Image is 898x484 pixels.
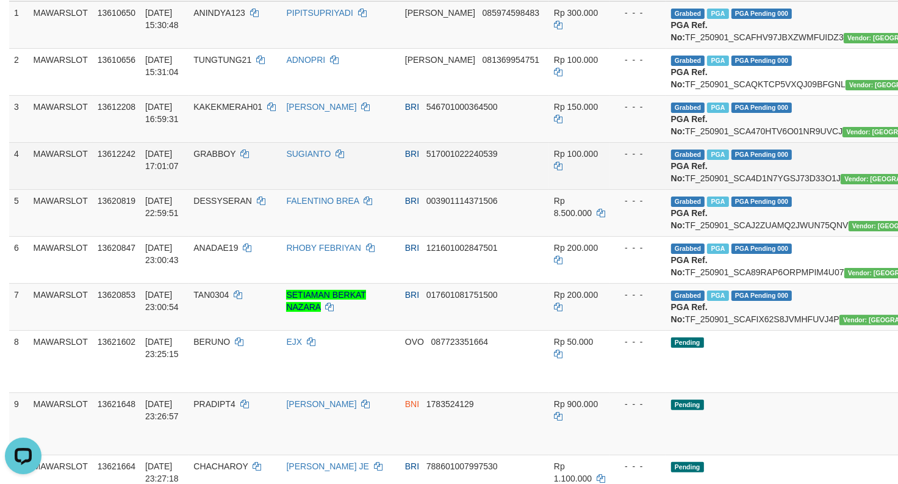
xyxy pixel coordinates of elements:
a: [PERSON_NAME] [286,102,356,112]
span: Marked by bggmhdangga [707,291,728,301]
td: MAWARSLOT [29,95,93,142]
td: 6 [9,236,29,283]
span: BRI [405,149,419,159]
td: 8 [9,330,29,392]
a: FALENTINO BREA [286,196,359,206]
span: 13610656 [98,55,135,65]
span: 13621648 [98,399,135,409]
td: MAWARSLOT [29,392,93,455]
span: BERUNO [193,337,230,347]
b: PGA Ref. No: [671,20,708,42]
div: - - - [615,195,661,207]
span: 13621602 [98,337,135,347]
span: Pending [671,462,704,472]
span: PGA Pending [731,9,792,19]
span: [PERSON_NAME] [405,55,475,65]
span: [DATE] 23:00:54 [145,290,179,312]
a: ADNOPRI [286,55,325,65]
span: Marked by bggarif [707,103,728,113]
span: BRI [405,102,419,112]
div: - - - [615,289,661,301]
span: Grabbed [671,244,705,254]
span: Rp 1.100.000 [554,461,592,483]
span: Copy 517001022240539 to clipboard [426,149,498,159]
span: [PERSON_NAME] [405,8,475,18]
span: 13621664 [98,461,135,471]
span: PGA Pending [731,244,792,254]
span: TAN0304 [193,290,229,300]
span: Pending [671,338,704,348]
td: 2 [9,48,29,95]
a: SETIAMAN BERKAT NAZARA [286,290,365,312]
span: Copy 788601007997530 to clipboard [426,461,498,471]
span: Copy 081369954751 to clipboard [483,55,539,65]
span: Rp 100.000 [554,55,598,65]
span: Rp 8.500.000 [554,196,592,218]
div: - - - [615,101,661,113]
span: Rp 200.000 [554,243,598,253]
span: Marked by bggarif [707,150,728,160]
span: Rp 150.000 [554,102,598,112]
a: PIPITSUPRIYADI [286,8,353,18]
span: CHACHAROY [193,461,248,471]
div: - - - [615,460,661,472]
span: PGA Pending [731,291,792,301]
td: 4 [9,142,29,189]
b: PGA Ref. No: [671,208,708,230]
div: - - - [615,148,661,160]
span: Rp 300.000 [554,8,598,18]
span: Marked by bggariesamuel [707,9,728,19]
span: BRI [405,196,419,206]
span: Marked by bggmhdangga [707,244,728,254]
div: - - - [615,242,661,254]
b: PGA Ref. No: [671,302,708,324]
span: Rp 50.000 [554,337,594,347]
span: Rp 100.000 [554,149,598,159]
td: MAWARSLOT [29,236,93,283]
td: MAWARSLOT [29,48,93,95]
span: PGA Pending [731,103,792,113]
span: KAKEKMERAH01 [193,102,262,112]
b: PGA Ref. No: [671,161,708,183]
span: Copy 085974598483 to clipboard [483,8,539,18]
span: [DATE] 15:31:04 [145,55,179,77]
span: Rp 200.000 [554,290,598,300]
a: SUGIANTO [286,149,331,159]
a: EJX [286,337,302,347]
span: Grabbed [671,103,705,113]
span: Rp 900.000 [554,399,598,409]
td: 5 [9,189,29,236]
span: OVO [405,337,424,347]
span: [DATE] 23:27:18 [145,461,179,483]
span: 13612242 [98,149,135,159]
span: ANADAE19 [193,243,238,253]
span: Grabbed [671,56,705,66]
span: Copy 1783524129 to clipboard [426,399,474,409]
a: [PERSON_NAME] JE [286,461,368,471]
span: BRI [405,290,419,300]
b: PGA Ref. No: [671,255,708,277]
span: Grabbed [671,150,705,160]
span: TUNGTUNG21 [193,55,251,65]
span: BNI [405,399,419,409]
div: - - - [615,398,661,410]
span: Pending [671,400,704,410]
td: 9 [9,392,29,455]
span: [DATE] 23:26:57 [145,399,179,421]
span: [DATE] 23:25:15 [145,337,179,359]
span: BRI [405,461,419,471]
span: Copy 121601002847501 to clipboard [426,243,498,253]
span: Copy 087723351664 to clipboard [431,337,488,347]
span: Marked by bggmhdangga [707,197,728,207]
div: - - - [615,7,661,19]
span: PGA Pending [731,56,792,66]
span: 13610650 [98,8,135,18]
span: [DATE] 23:00:43 [145,243,179,265]
span: [DATE] 22:59:51 [145,196,179,218]
span: Grabbed [671,197,705,207]
span: [DATE] 17:01:07 [145,149,179,171]
td: 1 [9,1,29,49]
div: - - - [615,54,661,66]
span: PRADIPT4 [193,399,235,409]
span: PGA Pending [731,150,792,160]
